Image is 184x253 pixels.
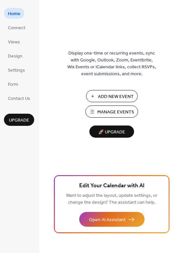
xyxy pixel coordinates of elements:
[4,50,26,61] a: Design
[4,79,22,89] a: Form
[8,53,22,60] span: Design
[8,67,25,74] span: Settings
[8,11,20,17] span: Home
[89,126,134,138] button: 🚀 Upgrade
[67,50,156,78] span: Display one-time or recurring events, sync with Google, Outlook, Zoom, Eventbrite, Wix Events or ...
[85,105,138,118] button: Manage Events
[93,128,130,137] span: 🚀 Upgrade
[8,39,20,46] span: Views
[4,22,29,33] a: Connect
[4,36,24,47] a: Views
[86,90,138,102] button: Add New Event
[97,109,134,116] span: Manage Events
[66,191,157,207] span: Want to adjust the layout, update settings, or change the design? The assistant can help.
[8,25,25,32] span: Connect
[79,212,145,227] button: Open AI Assistant
[98,93,134,100] span: Add New Event
[4,93,34,103] a: Contact Us
[4,8,24,19] a: Home
[8,95,30,102] span: Contact Us
[8,81,18,88] span: Form
[4,64,29,75] a: Settings
[4,114,34,126] button: Upgrade
[89,217,126,223] span: Open AI Assistant
[9,117,29,124] span: Upgrade
[79,181,145,191] span: Edit Your Calendar with AI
